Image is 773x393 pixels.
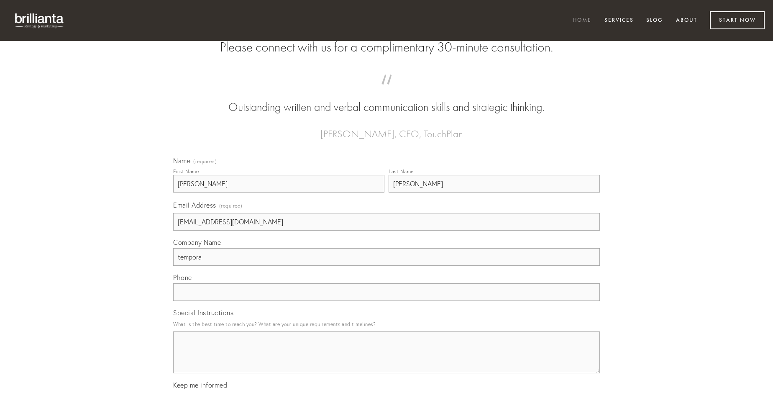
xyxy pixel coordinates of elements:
[219,200,243,211] span: (required)
[173,39,600,55] h2: Please connect with us for a complimentary 30-minute consultation.
[173,319,600,330] p: What is the best time to reach you? What are your unique requirements and timelines?
[710,11,765,29] a: Start Now
[187,83,586,99] span: “
[173,273,192,282] span: Phone
[173,238,221,247] span: Company Name
[389,168,414,175] div: Last Name
[173,308,233,317] span: Special Instructions
[187,116,586,142] figcaption: — [PERSON_NAME], CEO, TouchPlan
[599,14,639,28] a: Services
[671,14,703,28] a: About
[8,8,71,33] img: brillianta - research, strategy, marketing
[173,201,216,209] span: Email Address
[173,381,227,389] span: Keep me informed
[173,168,199,175] div: First Name
[193,159,217,164] span: (required)
[568,14,597,28] a: Home
[641,14,668,28] a: Blog
[187,83,586,116] blockquote: Outstanding written and verbal communication skills and strategic thinking.
[173,157,190,165] span: Name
